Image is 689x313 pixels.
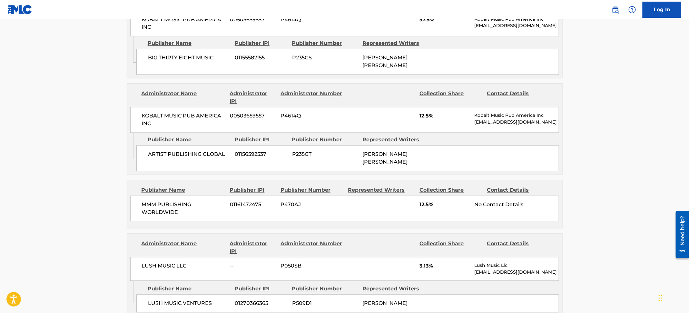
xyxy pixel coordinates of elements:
[419,16,469,24] span: 37.5%
[419,240,482,256] div: Collection Share
[363,300,408,307] span: [PERSON_NAME]
[230,187,276,194] div: Publisher IPI
[148,285,230,293] div: Publisher Name
[363,151,408,165] span: [PERSON_NAME] [PERSON_NAME]
[230,90,276,106] div: Administrator IPI
[626,3,639,16] div: Help
[609,3,622,16] a: Public Search
[363,285,428,293] div: Represented Writers
[230,240,276,256] div: Administrator IPI
[474,201,558,209] div: No Contact Details
[148,151,230,158] span: ARTIST PUBLISHING GLOBAL
[281,262,343,270] span: P050SB
[148,300,230,308] span: LUSH MUSIC VENTURES
[281,90,343,106] div: Administrator Number
[8,5,33,14] img: MLC Logo
[235,300,287,308] span: 01270366365
[643,2,681,18] a: Log In
[363,40,428,47] div: Represented Writers
[474,262,558,269] p: Lush Music Llc
[292,285,358,293] div: Publisher Number
[230,201,276,209] span: 01161472475
[474,23,558,29] p: [EMAIL_ADDRESS][DOMAIN_NAME]
[419,262,469,270] span: 3.13%
[235,136,287,144] div: Publisher IPI
[148,40,230,47] div: Publisher Name
[142,16,225,31] span: KOBALT MUSIC PUB AMERICA INC
[235,40,287,47] div: Publisher IPI
[363,55,408,69] span: [PERSON_NAME] [PERSON_NAME]
[230,262,276,270] span: --
[142,187,225,194] div: Publisher Name
[474,112,558,119] p: Kobalt Music Pub America Inc
[419,187,482,194] div: Collection Share
[148,54,230,62] span: BIG THIRTY EIGHT MUSIC
[281,240,343,256] div: Administrator Number
[281,187,343,194] div: Publisher Number
[235,285,287,293] div: Publisher IPI
[142,262,225,270] span: LUSH MUSIC LLC
[419,90,482,106] div: Collection Share
[487,90,550,106] div: Contact Details
[612,6,619,14] img: search
[659,288,663,308] div: Drag
[628,6,636,14] img: help
[235,151,287,158] span: 01156592537
[142,240,225,256] div: Administrator Name
[281,16,343,24] span: P4614Q
[363,136,428,144] div: Represented Writers
[142,112,225,128] span: KOBALT MUSIC PUB AMERICA INC
[487,240,550,256] div: Contact Details
[142,201,225,217] span: MMM PUBLISHING WORLDWIDE
[292,300,358,308] span: P509D1
[487,187,550,194] div: Contact Details
[671,209,689,261] iframe: Resource Center
[292,40,358,47] div: Publisher Number
[235,54,287,62] span: 01155582155
[281,112,343,120] span: P4614Q
[230,112,276,120] span: 00503659557
[292,151,358,158] span: P235GT
[348,187,415,194] div: Represented Writers
[474,119,558,126] p: [EMAIL_ADDRESS][DOMAIN_NAME]
[292,136,358,144] div: Publisher Number
[281,201,343,209] span: P470AJ
[657,282,689,313] iframe: Chat Widget
[474,269,558,276] p: [EMAIL_ADDRESS][DOMAIN_NAME]
[419,201,469,209] span: 12.5%
[292,54,358,62] span: P235GS
[419,112,469,120] span: 12.5%
[142,90,225,106] div: Administrator Name
[148,136,230,144] div: Publisher Name
[230,16,276,24] span: 00503659557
